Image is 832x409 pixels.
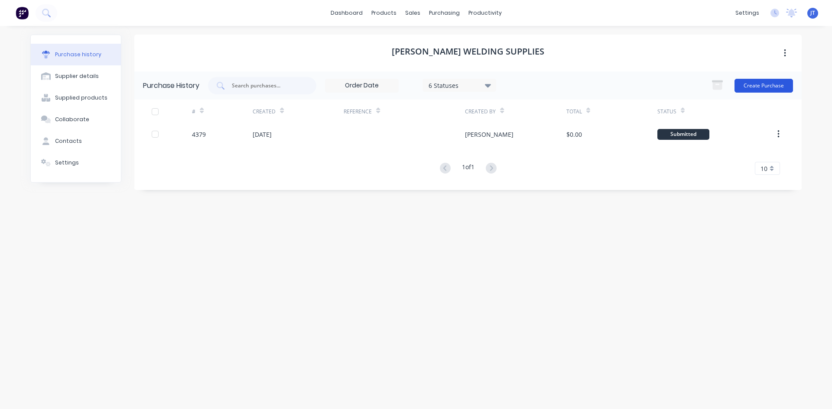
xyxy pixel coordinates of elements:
[731,6,764,19] div: settings
[31,130,121,152] button: Contacts
[325,79,398,92] input: Order Date
[734,79,793,93] button: Create Purchase
[55,116,89,123] div: Collaborate
[566,108,582,116] div: Total
[810,9,815,17] span: JT
[31,87,121,109] button: Supplied products
[657,108,676,116] div: Status
[465,130,513,139] div: [PERSON_NAME]
[760,164,767,173] span: 10
[55,72,99,80] div: Supplier details
[31,109,121,130] button: Collaborate
[464,6,506,19] div: productivity
[344,108,372,116] div: Reference
[31,152,121,174] button: Settings
[31,65,121,87] button: Supplier details
[143,81,199,91] div: Purchase History
[429,81,491,90] div: 6 Statuses
[401,6,425,19] div: sales
[55,137,82,145] div: Contacts
[367,6,401,19] div: products
[465,108,496,116] div: Created By
[31,44,121,65] button: Purchase history
[462,162,474,175] div: 1 of 1
[192,130,206,139] div: 4379
[425,6,464,19] div: purchasing
[566,130,582,139] div: $0.00
[253,108,276,116] div: Created
[16,6,29,19] img: Factory
[657,129,709,140] div: Submitted
[253,130,272,139] div: [DATE]
[392,46,544,57] h1: [PERSON_NAME] Welding Supplies
[55,159,79,167] div: Settings
[55,94,107,102] div: Supplied products
[55,51,101,58] div: Purchase history
[326,6,367,19] a: dashboard
[231,81,303,90] input: Search purchases...
[192,108,195,116] div: #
